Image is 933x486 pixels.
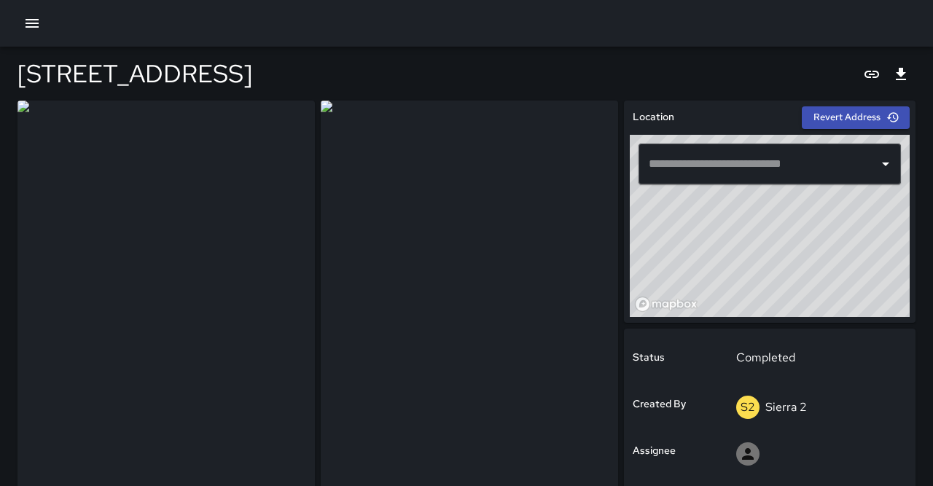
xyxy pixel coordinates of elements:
[857,60,886,89] button: Copy link
[802,106,910,129] button: Revert Address
[17,58,252,89] h4: [STREET_ADDRESS]
[765,399,807,415] p: Sierra 2
[633,443,676,459] h6: Assignee
[886,60,916,89] button: Export
[736,349,897,367] p: Completed
[741,399,755,416] p: S2
[875,154,896,174] button: Open
[633,109,674,125] h6: Location
[633,350,665,366] h6: Status
[633,396,686,412] h6: Created By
